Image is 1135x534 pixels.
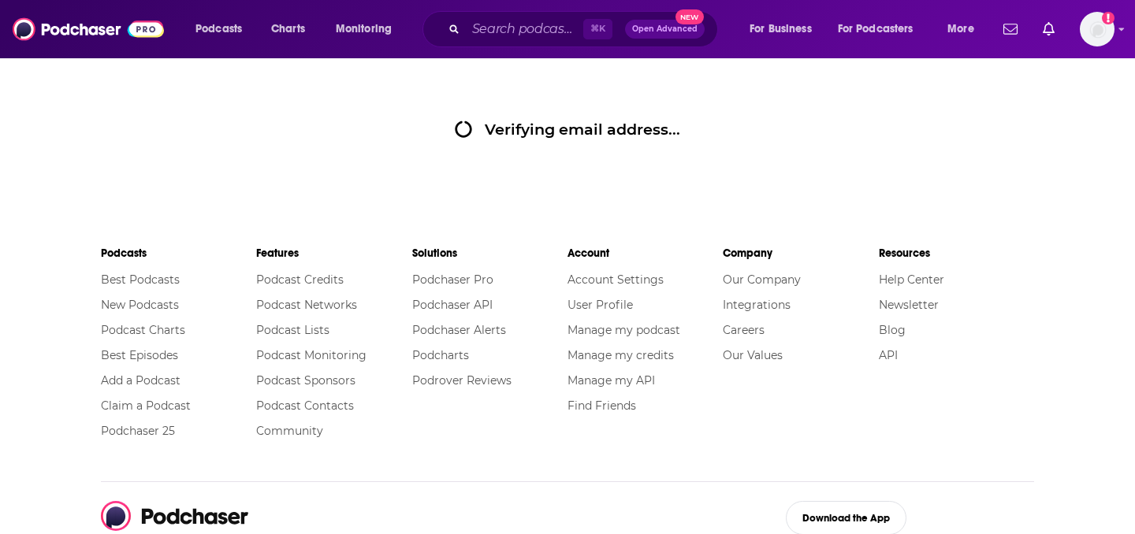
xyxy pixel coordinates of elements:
[879,298,939,312] a: Newsletter
[838,18,914,40] span: For Podcasters
[455,120,680,139] div: Verifying email address...
[412,373,512,388] a: Podrover Reviews
[879,239,1034,267] li: Resources
[879,273,944,287] a: Help Center
[101,373,180,388] a: Add a Podcast
[412,239,567,267] li: Solutions
[567,399,636,413] a: Find Friends
[947,18,974,40] span: More
[256,424,323,438] a: Community
[256,323,329,337] a: Podcast Lists
[195,18,242,40] span: Podcasts
[723,239,878,267] li: Company
[101,501,249,531] img: Podchaser - Follow, Share and Rate Podcasts
[936,17,994,42] button: open menu
[675,9,704,24] span: New
[256,298,357,312] a: Podcast Networks
[184,17,262,42] button: open menu
[828,17,936,42] button: open menu
[567,323,680,337] a: Manage my podcast
[879,323,906,337] a: Blog
[256,373,355,388] a: Podcast Sponsors
[412,323,506,337] a: Podchaser Alerts
[1036,16,1061,43] a: Show notifications dropdown
[879,348,898,362] a: API
[1080,12,1115,46] img: User Profile
[101,239,256,267] li: Podcasts
[997,16,1024,43] a: Show notifications dropdown
[723,273,801,287] a: Our Company
[271,18,305,40] span: Charts
[739,17,832,42] button: open menu
[1080,12,1115,46] button: Show profile menu
[567,273,664,287] a: Account Settings
[101,323,185,337] a: Podcast Charts
[723,298,791,312] a: Integrations
[101,348,178,362] a: Best Episodes
[412,298,493,312] a: Podchaser API
[101,399,191,413] a: Claim a Podcast
[101,298,179,312] a: New Podcasts
[583,19,612,39] span: ⌘ K
[466,17,583,42] input: Search podcasts, credits, & more...
[723,348,783,362] a: Our Values
[567,348,674,362] a: Manage my credits
[256,348,367,362] a: Podcast Monitoring
[1080,12,1115,46] span: Logged in as jennarohl
[1102,12,1115,24] svg: Add a profile image
[567,239,723,267] li: Account
[101,273,180,287] a: Best Podcasts
[567,298,633,312] a: User Profile
[412,348,469,362] a: Podcharts
[412,273,493,287] a: Podchaser Pro
[325,17,412,42] button: open menu
[256,399,354,413] a: Podcast Contacts
[256,239,411,267] li: Features
[261,17,314,42] a: Charts
[632,25,698,33] span: Open Advanced
[567,373,655,388] a: Manage my API
[336,18,392,40] span: Monitoring
[750,18,812,40] span: For Business
[101,424,175,438] a: Podchaser 25
[625,20,705,39] button: Open AdvancedNew
[723,323,765,337] a: Careers
[13,14,164,44] img: Podchaser - Follow, Share and Rate Podcasts
[256,273,344,287] a: Podcast Credits
[437,11,733,47] div: Search podcasts, credits, & more...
